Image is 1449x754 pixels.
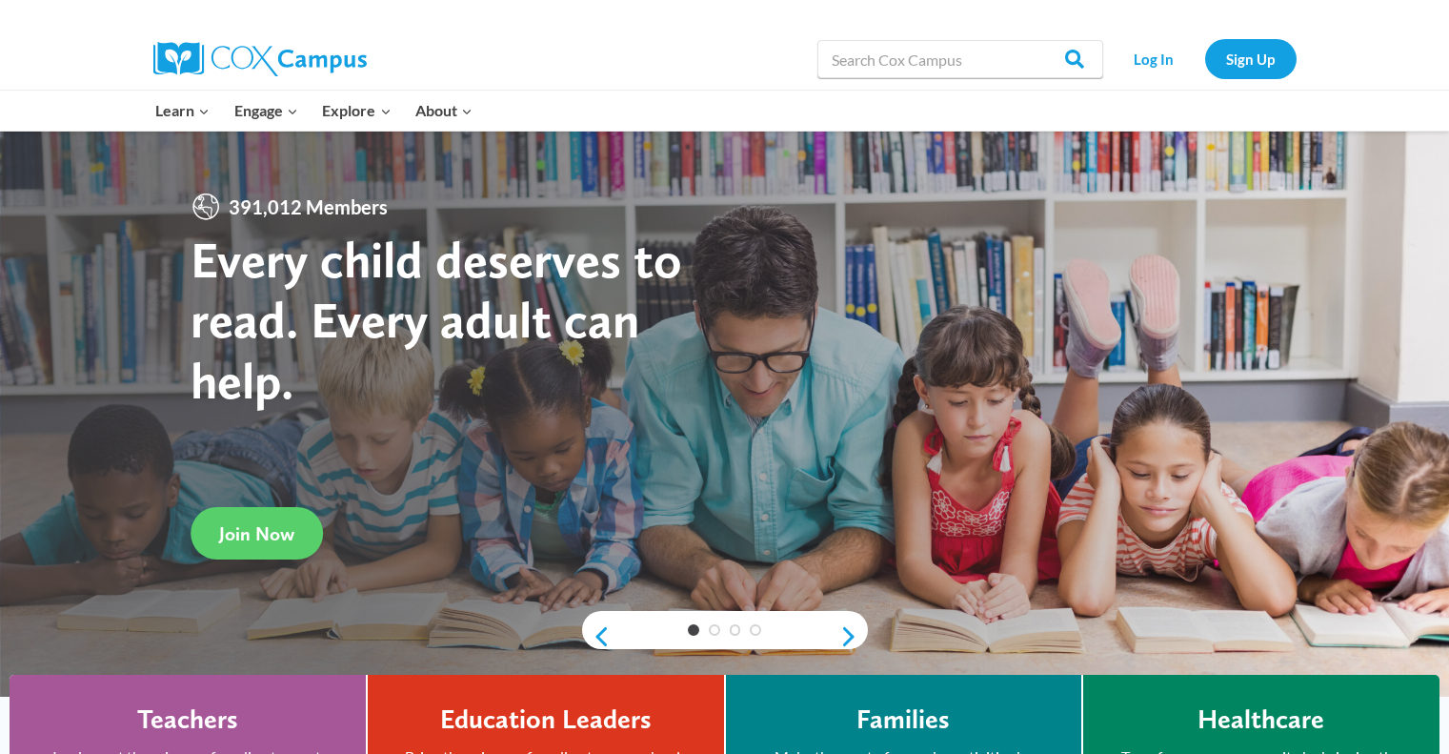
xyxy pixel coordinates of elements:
[856,703,950,736] h4: Families
[221,192,395,222] span: 391,012 Members
[582,625,611,648] a: previous
[144,91,485,131] nav: Primary Navigation
[839,625,868,648] a: next
[1205,39,1297,78] a: Sign Up
[730,624,741,636] a: 3
[582,618,868,656] div: content slider buttons
[1197,703,1324,736] h4: Healthcare
[219,522,294,545] span: Join Now
[234,98,298,123] span: Engage
[817,40,1103,78] input: Search Cox Campus
[1113,39,1297,78] nav: Secondary Navigation
[1113,39,1196,78] a: Log In
[155,98,210,123] span: Learn
[415,98,473,123] span: About
[709,624,720,636] a: 2
[191,229,682,411] strong: Every child deserves to read. Every adult can help.
[153,42,367,76] img: Cox Campus
[688,624,699,636] a: 1
[750,624,761,636] a: 4
[191,507,323,560] a: Join Now
[440,703,652,736] h4: Education Leaders
[137,703,238,736] h4: Teachers
[322,98,391,123] span: Explore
